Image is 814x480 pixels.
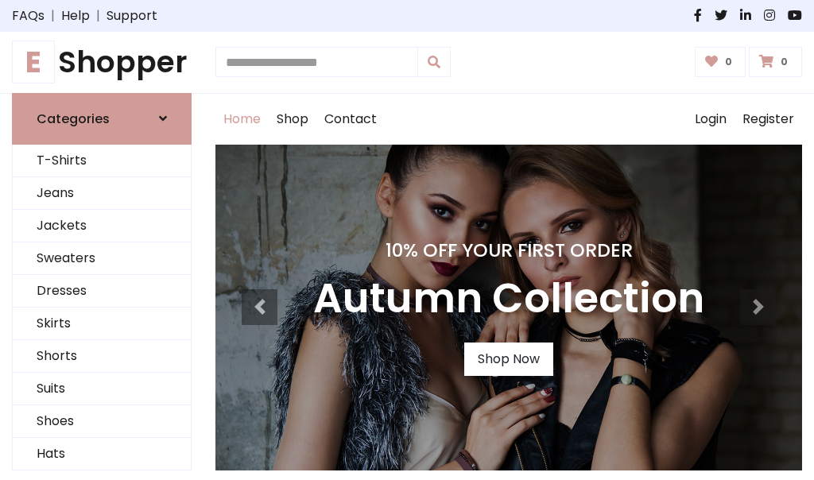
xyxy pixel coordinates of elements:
[13,438,191,470] a: Hats
[13,275,191,308] a: Dresses
[90,6,107,25] span: |
[12,93,192,145] a: Categories
[13,145,191,177] a: T-Shirts
[13,405,191,438] a: Shoes
[12,45,192,80] h1: Shopper
[13,177,191,210] a: Jeans
[687,94,735,145] a: Login
[721,55,736,69] span: 0
[316,94,385,145] a: Contact
[749,47,802,77] a: 0
[13,340,191,373] a: Shorts
[13,210,191,242] a: Jackets
[12,45,192,80] a: EShopper
[777,55,792,69] span: 0
[13,373,191,405] a: Suits
[107,6,157,25] a: Support
[12,6,45,25] a: FAQs
[13,308,191,340] a: Skirts
[735,94,802,145] a: Register
[12,41,55,83] span: E
[313,274,704,323] h3: Autumn Collection
[695,47,746,77] a: 0
[464,343,553,376] a: Shop Now
[61,6,90,25] a: Help
[37,111,110,126] h6: Categories
[269,94,316,145] a: Shop
[313,239,704,261] h4: 10% Off Your First Order
[215,94,269,145] a: Home
[13,242,191,275] a: Sweaters
[45,6,61,25] span: |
